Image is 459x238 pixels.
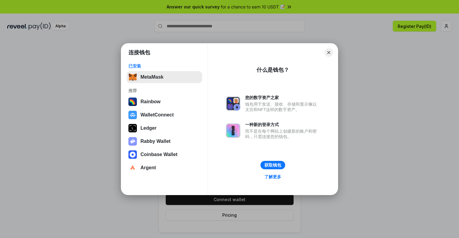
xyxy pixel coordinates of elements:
div: Argent [140,165,156,170]
button: Rainbow [127,96,202,108]
div: Ledger [140,125,156,131]
button: Coinbase Wallet [127,149,202,161]
div: 获取钱包 [264,162,281,168]
button: 获取钱包 [260,161,285,169]
img: svg+xml,%3Csvg%20xmlns%3D%22http%3A%2F%2Fwww.w3.org%2F2000%2Fsvg%22%20fill%3D%22none%22%20viewBox... [128,137,137,146]
img: svg+xml,%3Csvg%20fill%3D%22none%22%20height%3D%2233%22%20viewBox%3D%220%200%2035%2033%22%20width%... [128,73,137,81]
a: 了解更多 [261,173,285,181]
div: 而不是在每个网站上创建新的账户和密码，只需连接您的钱包。 [245,128,320,139]
div: 已安装 [128,63,200,69]
button: Argent [127,162,202,174]
div: MetaMask [140,74,163,80]
div: WalletConnect [140,112,174,118]
div: 推荐 [128,88,200,93]
img: svg+xml,%3Csvg%20xmlns%3D%22http%3A%2F%2Fwww.w3.org%2F2000%2Fsvg%22%20width%3D%2228%22%20height%3... [128,124,137,132]
button: Rabby Wallet [127,135,202,147]
div: 您的数字资产之家 [245,95,320,100]
div: Rainbow [140,99,161,104]
img: svg+xml,%3Csvg%20width%3D%22120%22%20height%3D%22120%22%20viewBox%3D%220%200%20120%20120%22%20fil... [128,98,137,106]
div: 什么是钱包？ [257,66,289,74]
div: Rabby Wallet [140,139,171,144]
button: WalletConnect [127,109,202,121]
button: MetaMask [127,71,202,83]
div: 一种新的登录方式 [245,122,320,127]
img: svg+xml,%3Csvg%20width%3D%2228%22%20height%3D%2228%22%20viewBox%3D%220%200%2028%2028%22%20fill%3D... [128,111,137,119]
div: 了解更多 [264,174,281,179]
button: Close [325,48,333,57]
img: svg+xml,%3Csvg%20xmlns%3D%22http%3A%2F%2Fwww.w3.org%2F2000%2Fsvg%22%20fill%3D%22none%22%20viewBox... [226,96,240,111]
img: svg+xml,%3Csvg%20width%3D%2228%22%20height%3D%2228%22%20viewBox%3D%220%200%2028%2028%22%20fill%3D... [128,164,137,172]
div: 钱包用于发送、接收、存储和显示像以太坊和NFT这样的数字资产。 [245,101,320,112]
button: Ledger [127,122,202,134]
img: svg+xml,%3Csvg%20xmlns%3D%22http%3A%2F%2Fwww.w3.org%2F2000%2Fsvg%22%20fill%3D%22none%22%20viewBox... [226,123,240,138]
div: Coinbase Wallet [140,152,177,157]
h1: 连接钱包 [128,49,150,56]
img: svg+xml,%3Csvg%20width%3D%2228%22%20height%3D%2228%22%20viewBox%3D%220%200%2028%2028%22%20fill%3D... [128,150,137,159]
